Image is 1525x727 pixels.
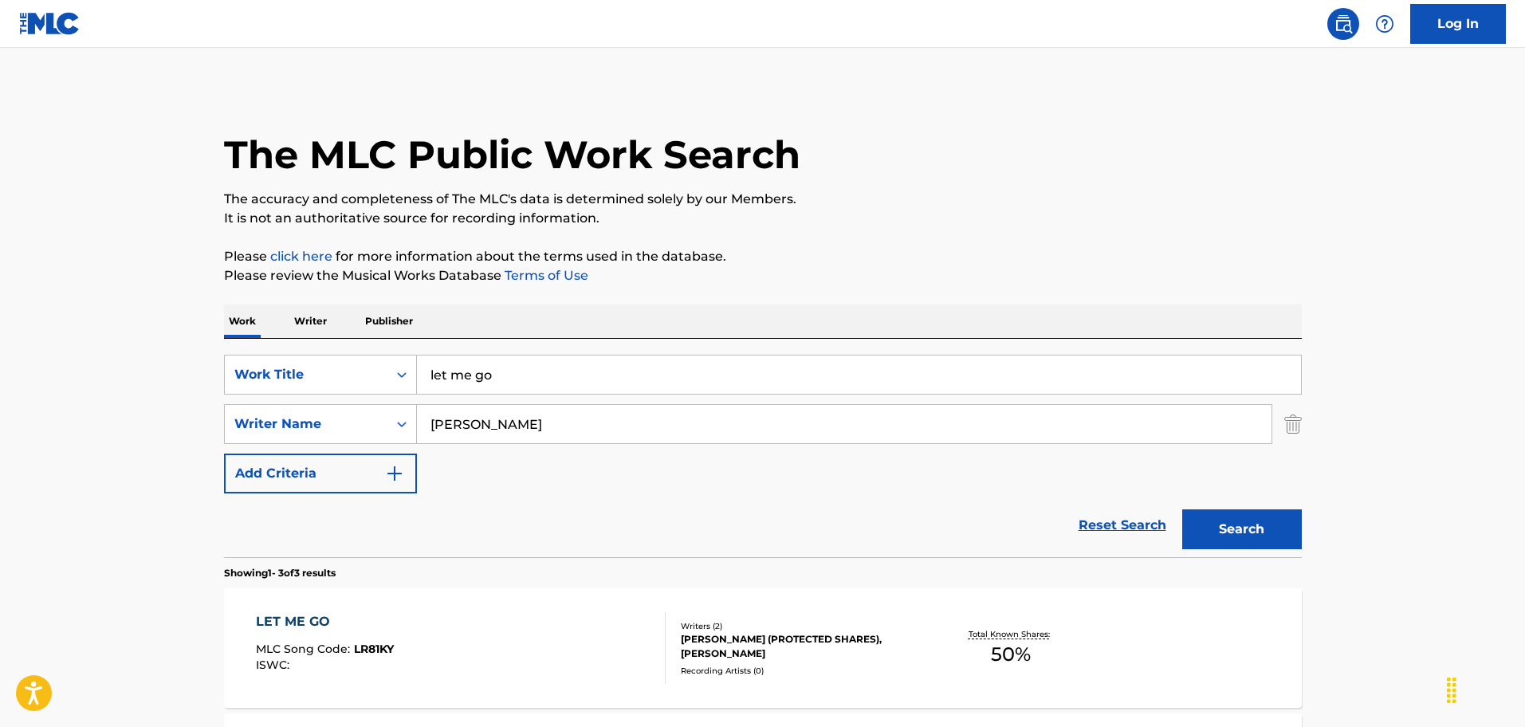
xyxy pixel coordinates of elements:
[1334,14,1353,33] img: search
[224,305,261,338] p: Work
[360,305,418,338] p: Publisher
[224,266,1302,285] p: Please review the Musical Works Database
[1182,509,1302,549] button: Search
[681,620,922,632] div: Writers ( 2 )
[1327,8,1359,40] a: Public Search
[289,305,332,338] p: Writer
[969,628,1054,640] p: Total Known Shares:
[354,642,394,656] span: LR81KY
[256,642,354,656] span: MLC Song Code :
[234,365,378,384] div: Work Title
[1375,14,1394,33] img: help
[1439,666,1464,714] div: Drag
[224,190,1302,209] p: The accuracy and completeness of The MLC's data is determined solely by our Members.
[681,665,922,677] div: Recording Artists ( 0 )
[256,658,293,672] span: ISWC :
[991,640,1031,669] span: 50 %
[224,209,1302,228] p: It is not an authoritative source for recording information.
[1445,650,1525,727] iframe: Chat Widget
[224,454,417,493] button: Add Criteria
[224,355,1302,557] form: Search Form
[224,247,1302,266] p: Please for more information about the terms used in the database.
[1410,4,1506,44] a: Log In
[224,131,800,179] h1: The MLC Public Work Search
[19,12,81,35] img: MLC Logo
[385,464,404,483] img: 9d2ae6d4665cec9f34b9.svg
[681,632,922,661] div: [PERSON_NAME] (PROTECTED SHARES), [PERSON_NAME]
[1071,508,1174,543] a: Reset Search
[270,249,332,264] a: click here
[1284,404,1302,444] img: Delete Criterion
[234,415,378,434] div: Writer Name
[224,566,336,580] p: Showing 1 - 3 of 3 results
[501,268,588,283] a: Terms of Use
[256,612,394,631] div: LET ME GO
[1369,8,1401,40] div: Help
[224,588,1302,708] a: LET ME GOMLC Song Code:LR81KYISWC:Writers (2)[PERSON_NAME] (PROTECTED SHARES), [PERSON_NAME]Recor...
